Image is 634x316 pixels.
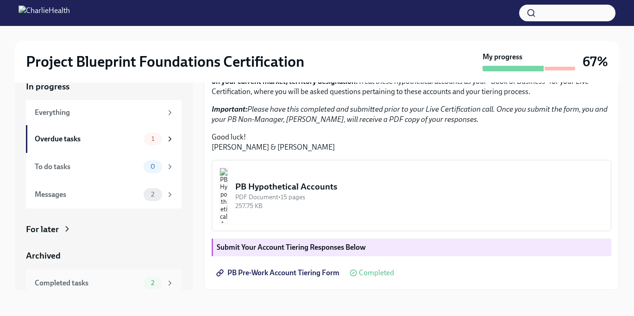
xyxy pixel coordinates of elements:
span: PB Pre-Work Account Tiering Form [218,268,339,278]
div: 257.75 KB [235,202,603,210]
a: Messages2 [26,181,182,209]
strong: My progress [483,52,522,62]
p: Good luck! [PERSON_NAME] & [PERSON_NAME] [212,132,611,152]
div: Overdue tasks [35,134,140,144]
h3: 67% [583,53,608,70]
span: 0 [145,163,161,170]
span: 2 [145,279,160,286]
img: PB Hypothetical Accounts [220,168,228,223]
a: Overdue tasks1 [26,125,182,153]
div: PDF Document • 15 pages [235,193,603,202]
img: CharlieHealth [19,6,70,20]
a: PB Pre-Work Account Tiering Form [212,264,346,282]
div: Messages [35,190,140,200]
a: Archived [26,250,182,262]
span: Completed [359,269,394,277]
em: Please have this completed and submitted prior to your Live Certification call. Once you submit t... [212,105,608,124]
a: For later [26,223,182,235]
strong: Important: [212,105,247,114]
div: For later [26,223,59,235]
a: Everything [26,100,182,125]
a: In progress [26,81,182,93]
a: To do tasks0 [26,153,182,181]
button: PB Hypothetical AccountsPDF Document•15 pages257.75 KB [212,160,611,231]
span: 1 [146,135,160,142]
a: Completed tasks2 [26,269,182,297]
span: 2 [145,191,160,198]
div: To do tasks [35,162,140,172]
h2: Project Blueprint Foundations Certification [26,52,304,71]
div: Completed tasks [35,278,140,288]
div: Everything [35,107,162,118]
strong: Submit Your Account Tiering Responses Below [217,243,366,252]
div: PB Hypothetical Accounts [235,181,603,193]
